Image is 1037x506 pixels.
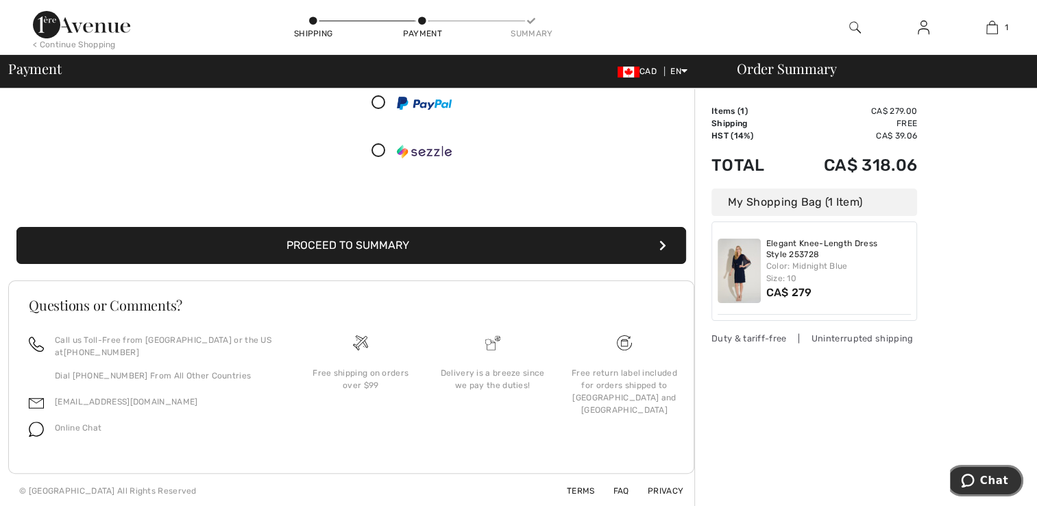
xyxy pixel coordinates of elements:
[16,227,686,264] button: Proceed to Summary
[849,19,861,36] img: search the website
[786,117,917,130] td: Free
[33,11,130,38] img: 1ère Avenue
[907,19,940,36] a: Sign In
[711,332,917,345] div: Duty & tariff-free | Uninterrupted shipping
[570,367,679,416] div: Free return label included for orders shipped to [GEOGRAPHIC_DATA] and [GEOGRAPHIC_DATA]
[550,486,595,496] a: Terms
[718,239,761,303] img: Elegant Knee-Length Dress Style 253728
[711,117,786,130] td: Shipping
[950,465,1023,499] iframe: Opens a widget where you can chat to one of our agents
[766,286,812,299] span: CA$ 279
[397,97,452,110] img: PayPal
[1005,21,1008,34] span: 1
[29,396,44,411] img: email
[786,130,917,142] td: CA$ 39.06
[485,335,500,350] img: Delivery is a breeze since we pay the duties!
[29,337,44,352] img: call
[55,334,278,359] p: Call us Toll-Free from [GEOGRAPHIC_DATA] or the US at
[918,19,929,36] img: My Info
[511,27,552,40] div: Summary
[293,27,334,40] div: Shipping
[29,422,44,437] img: chat
[437,367,547,391] div: Delivery is a breeze since we pay the duties!
[766,260,912,285] div: Color: Midnight Blue Size: 10
[55,397,197,407] a: [EMAIL_ADDRESS][DOMAIN_NAME]
[617,335,632,350] img: Free shipping on orders over $99
[711,142,786,189] td: Total
[786,105,917,117] td: CA$ 279.00
[986,19,998,36] img: My Bag
[631,486,683,496] a: Privacy
[618,67,662,76] span: CAD
[711,105,786,117] td: Items ( )
[8,62,61,75] span: Payment
[397,145,452,158] img: Sezzle
[29,298,674,312] h3: Questions or Comments?
[958,19,1025,36] a: 1
[740,106,744,116] span: 1
[19,485,197,497] div: © [GEOGRAPHIC_DATA] All Rights Reserved
[55,423,101,433] span: Online Chat
[402,27,443,40] div: Payment
[33,38,116,51] div: < Continue Shopping
[597,486,629,496] a: FAQ
[353,335,368,350] img: Free shipping on orders over $99
[766,239,912,260] a: Elegant Knee-Length Dress Style 253728
[711,130,786,142] td: HST (14%)
[55,370,278,382] p: Dial [PHONE_NUMBER] From All Other Countries
[306,367,415,391] div: Free shipping on orders over $99
[786,142,917,189] td: CA$ 318.06
[670,67,687,76] span: EN
[720,62,1029,75] div: Order Summary
[618,67,639,77] img: Canadian Dollar
[711,189,917,216] div: My Shopping Bag (1 Item)
[64,348,139,357] a: [PHONE_NUMBER]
